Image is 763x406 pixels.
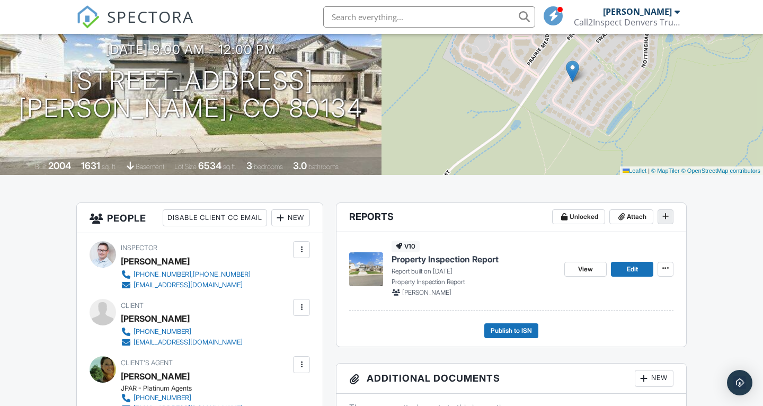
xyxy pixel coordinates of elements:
[254,163,283,171] span: bedrooms
[35,163,47,171] span: Built
[163,209,267,226] div: Disable Client CC Email
[223,163,236,171] span: sq.ft.
[121,337,243,348] a: [EMAIL_ADDRESS][DOMAIN_NAME]
[566,60,579,82] img: Marker
[76,14,194,37] a: SPECTORA
[121,393,243,403] a: [PHONE_NUMBER]
[136,163,164,171] span: basement
[134,281,243,289] div: [EMAIL_ADDRESS][DOMAIN_NAME]
[76,5,100,29] img: The Best Home Inspection Software - Spectora
[198,160,221,171] div: 6534
[81,160,100,171] div: 1631
[121,253,190,269] div: [PERSON_NAME]
[134,328,191,336] div: [PHONE_NUMBER]
[121,269,251,280] a: [PHONE_NUMBER],[PHONE_NUMBER]
[121,359,173,367] span: Client's Agent
[174,163,197,171] span: Lot Size
[635,370,673,387] div: New
[121,384,251,393] div: JPAR - Platinum Agents
[121,368,190,384] div: [PERSON_NAME]
[121,280,251,290] a: [EMAIL_ADDRESS][DOMAIN_NAME]
[623,167,646,174] a: Leaflet
[107,5,194,28] span: SPECTORA
[134,394,191,402] div: [PHONE_NUMBER]
[603,6,672,17] div: [PERSON_NAME]
[648,167,650,174] span: |
[134,338,243,347] div: [EMAIL_ADDRESS][DOMAIN_NAME]
[308,163,339,171] span: bathrooms
[121,311,190,326] div: [PERSON_NAME]
[121,302,144,310] span: Client
[102,163,117,171] span: sq. ft.
[574,17,680,28] div: Call2Inspect Denvers Trusted Home Inspectors
[121,244,157,252] span: Inspector
[293,160,307,171] div: 3.0
[323,6,535,28] input: Search everything...
[121,326,243,337] a: [PHONE_NUMBER]
[105,42,276,57] h3: [DATE] 9:00 am - 12:00 pm
[134,270,251,279] div: [PHONE_NUMBER],[PHONE_NUMBER]
[681,167,760,174] a: © OpenStreetMap contributors
[246,160,252,171] div: 3
[77,203,323,233] h3: People
[651,167,680,174] a: © MapTiler
[271,209,310,226] div: New
[336,364,686,394] h3: Additional Documents
[727,370,752,395] div: Open Intercom Messenger
[48,160,71,171] div: 2004
[19,67,363,123] h1: [STREET_ADDRESS] [PERSON_NAME], CO 80134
